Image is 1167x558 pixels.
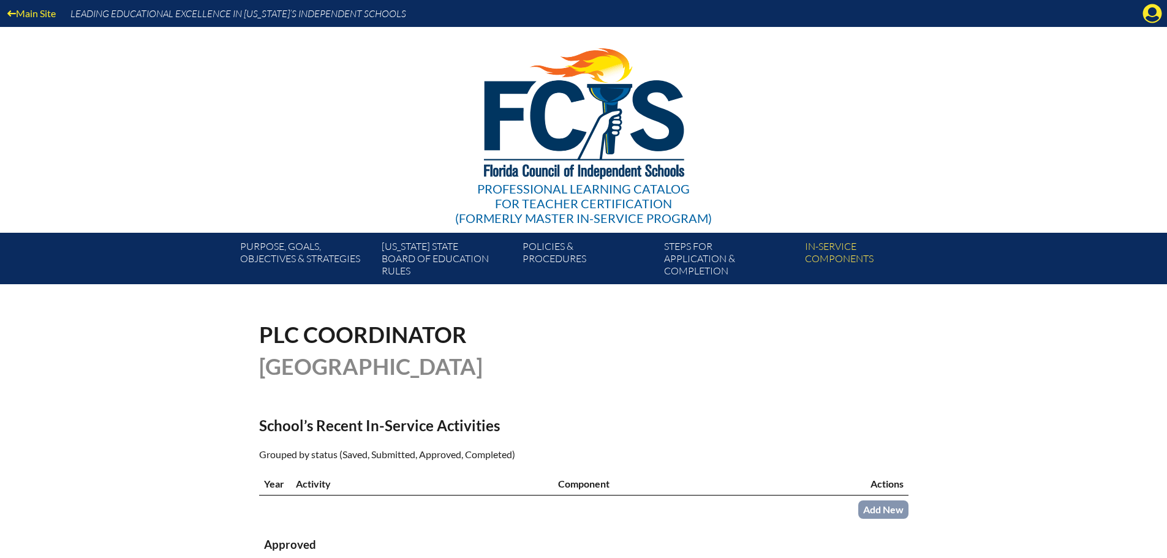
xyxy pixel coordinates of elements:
[495,196,672,211] span: for Teacher Certification
[259,321,467,348] span: PLC Coordinator
[377,238,518,284] a: [US_STATE] StateBoard of Education rules
[259,447,690,462] p: Grouped by status (Saved, Submitted, Approved, Completed)
[235,238,376,284] a: Purpose, goals,objectives & strategies
[259,472,291,496] th: Year
[858,500,908,518] a: Add New
[259,353,483,380] span: [GEOGRAPHIC_DATA]
[836,472,908,496] th: Actions
[659,238,800,284] a: Steps forapplication & completion
[455,181,712,225] div: Professional Learning Catalog (formerly Master In-service Program)
[259,417,690,434] h2: School’s Recent In-Service Activities
[291,472,553,496] th: Activity
[457,27,710,194] img: FCISlogo221.eps
[553,472,836,496] th: Component
[518,238,659,284] a: Policies &Procedures
[450,25,717,228] a: Professional Learning Catalog for Teacher Certification(formerly Master In-service Program)
[1142,4,1162,23] svg: Manage account
[264,537,904,552] h3: Approved
[2,5,61,21] a: Main Site
[800,238,941,284] a: In-servicecomponents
